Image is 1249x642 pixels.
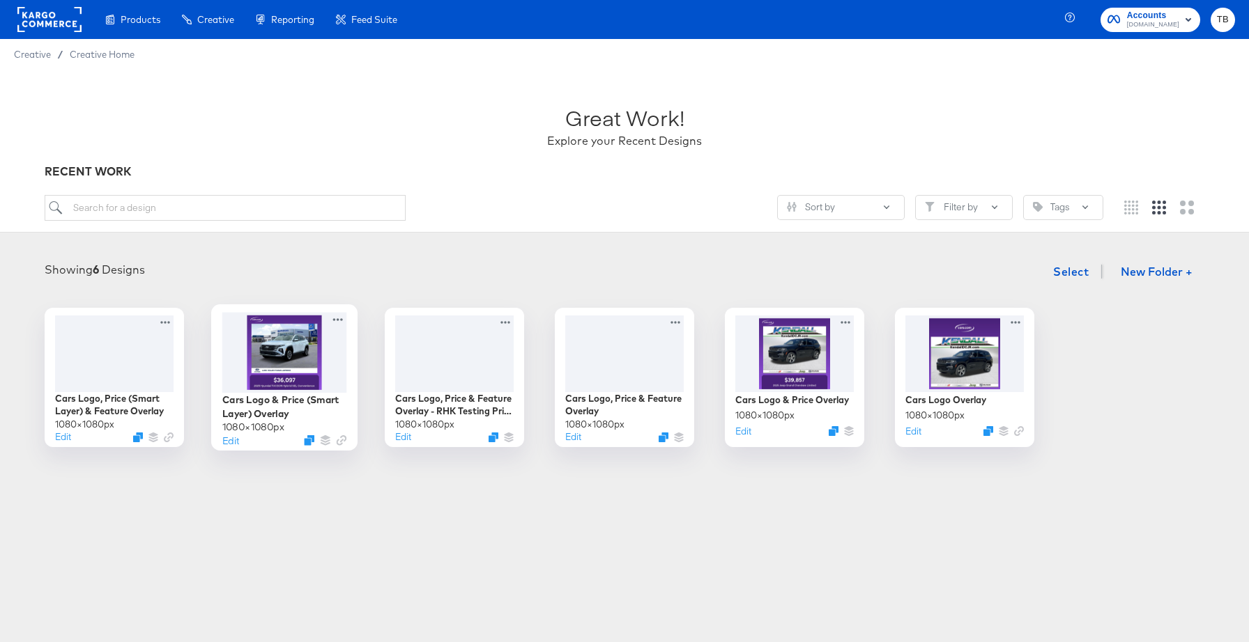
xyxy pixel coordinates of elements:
svg: Duplicate [133,432,143,442]
span: Creative [14,49,51,60]
button: Accounts[DOMAIN_NAME] [1101,8,1200,32]
svg: Sliders [787,202,797,212]
span: Reporting [271,14,314,25]
div: 1080 × 1080 px [222,420,284,433]
span: Products [121,14,160,25]
svg: Duplicate [829,426,838,436]
button: Edit [222,433,239,446]
span: TB [1216,12,1229,28]
button: Select [1048,258,1094,285]
div: Cars Logo, Price & Feature Overlay1080×1080pxEditDuplicate [555,308,694,447]
svg: Duplicate [489,432,498,442]
button: Edit [565,430,581,444]
div: RECENT WORK [45,164,1204,180]
svg: Duplicate [659,432,668,442]
div: 1080 × 1080 px [905,409,965,422]
button: TagTags [1023,195,1103,220]
div: Cars Logo, Price (Smart Layer) & Feature Overlay1080×1080pxEditDuplicate [45,308,184,447]
svg: Duplicate [983,426,993,436]
svg: Large grid [1180,201,1194,214]
div: Showing Designs [45,262,145,278]
span: Creative [197,14,234,25]
svg: Medium grid [1152,201,1166,214]
div: Cars Logo & Price (Smart Layer) Overlay [222,393,347,420]
svg: Link [337,435,347,446]
div: Cars Logo & Price (Smart Layer) Overlay1080×1080pxEditDuplicate [211,304,358,451]
div: Cars Logo, Price & Feature Overlay - RHK Testing Price Smart Layer [395,392,514,418]
input: Search for a design [45,195,406,221]
div: 1080 × 1080 px [565,418,624,431]
button: Edit [905,425,921,438]
strong: 6 [93,263,99,276]
svg: Link [164,432,174,442]
div: Cars Logo, Price (Smart Layer) & Feature Overlay [55,392,174,418]
div: 1080 × 1080 px [55,418,114,431]
div: 1080 × 1080 px [395,418,454,431]
div: Cars Logo Overlay1080×1080pxEditDuplicate [895,308,1034,447]
div: Cars Logo, Price & Feature Overlay - RHK Testing Price Smart Layer1080×1080pxEditDuplicate [385,308,524,447]
span: Feed Suite [351,14,397,25]
button: FilterFilter by [915,195,1013,220]
svg: Link [1014,426,1024,436]
div: Cars Logo & Price Overlay1080×1080pxEditDuplicate [725,308,864,447]
button: Edit [735,425,751,438]
span: [DOMAIN_NAME] [1127,19,1179,31]
button: Edit [55,430,71,444]
span: Select [1053,262,1089,281]
span: Accounts [1127,8,1179,23]
button: SlidersSort by [777,195,905,220]
svg: Duplicate [304,435,314,446]
button: TB [1211,8,1235,32]
div: Explore your Recent Designs [547,133,702,149]
a: Creative Home [70,49,135,60]
div: Cars Logo, Price & Feature Overlay [565,392,684,418]
div: Cars Logo & Price Overlay [735,393,849,407]
button: New Folder + [1109,260,1204,286]
div: Cars Logo Overlay [905,393,986,407]
svg: Tag [1033,202,1043,212]
div: 1080 × 1080 px [735,409,795,422]
button: Edit [395,430,411,444]
div: Great Work! [565,103,684,133]
svg: Small grid [1124,201,1138,214]
svg: Filter [925,202,935,212]
span: / [51,49,70,60]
